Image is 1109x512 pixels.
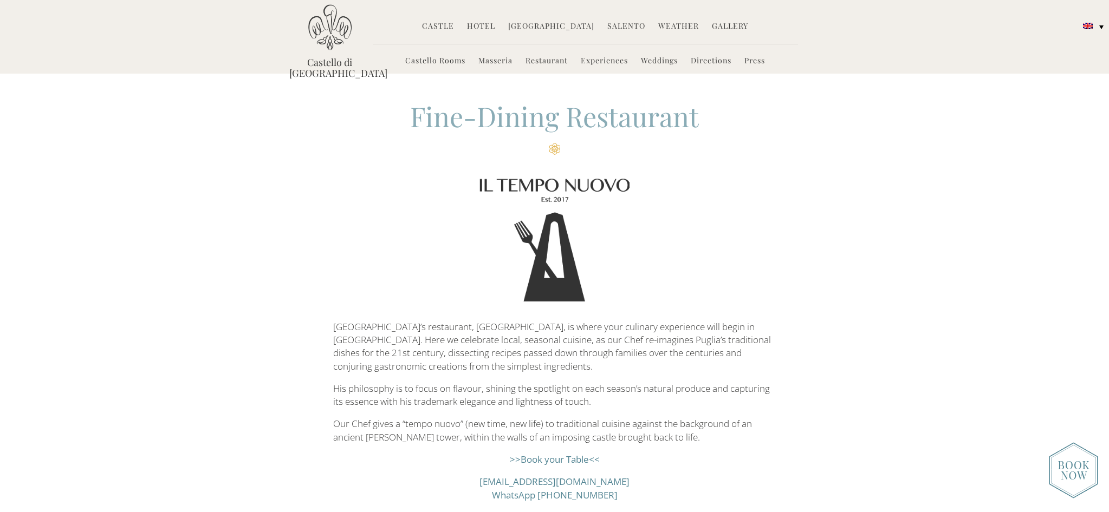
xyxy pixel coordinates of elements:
a: Experiences [581,55,628,68]
a: Castello Rooms [405,55,465,68]
img: Logo of Il Tempo Nuovo Restaurant at Castello di Ugento, Puglia [333,164,776,317]
img: new-booknow.png [1049,442,1098,498]
a: [GEOGRAPHIC_DATA] [508,21,594,33]
span: Our Chef gives a “tempo nuovo” (new time, new life) to traditional cuisine against the background... [333,417,752,443]
a: Hotel [467,21,495,33]
a: Castello di [GEOGRAPHIC_DATA] [289,57,371,78]
a: Press [744,55,765,68]
a: >>Book your Table<< [510,453,600,465]
a: Gallery [712,21,748,33]
p: [GEOGRAPHIC_DATA]’s restaurant, [GEOGRAPHIC_DATA], is where your culinary experience will begin i... [333,164,776,373]
h2: Fine-Dining Restaurant [333,98,776,155]
a: Weddings [641,55,678,68]
a: [EMAIL_ADDRESS][DOMAIN_NAME] [479,475,630,488]
a: Masseria [478,55,513,68]
p: His philosophy is to focus on flavour, shining the spotlight on each season’s natural produce and... [333,382,776,409]
a: Weather [658,21,699,33]
a: Salento [607,21,645,33]
a: WhatsApp [PHONE_NUMBER] [492,489,618,501]
img: Castello di Ugento [308,4,352,50]
a: Directions [691,55,731,68]
a: Castle [422,21,454,33]
img: English [1083,23,1093,29]
a: Restaurant [526,55,568,68]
